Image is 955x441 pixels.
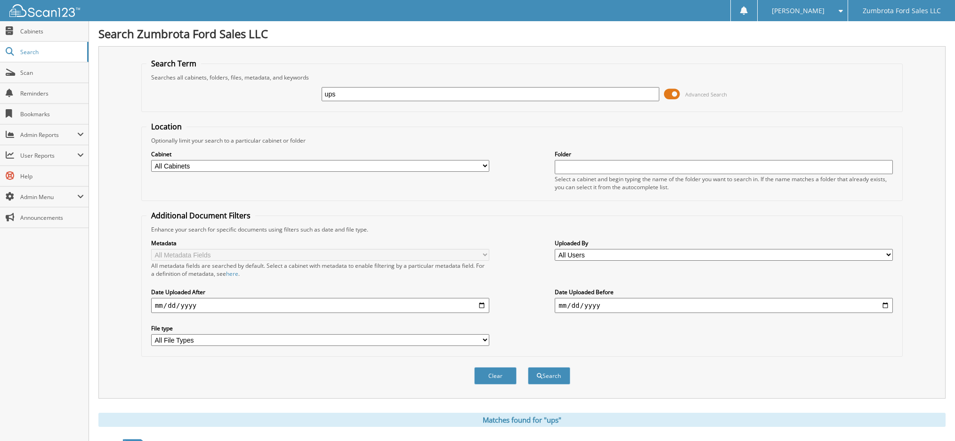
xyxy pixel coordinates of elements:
[146,121,186,132] legend: Location
[98,413,946,427] div: Matches found for "ups"
[685,91,727,98] span: Advanced Search
[555,298,893,313] input: end
[98,26,946,41] h1: Search Zumbrota Ford Sales LLC
[20,131,77,139] span: Admin Reports
[20,152,77,160] span: User Reports
[146,225,898,233] div: Enhance your search for specific documents using filters such as date and file type.
[151,262,489,278] div: All metadata fields are searched by default. Select a cabinet with metadata to enable filtering b...
[151,298,489,313] input: start
[146,58,201,69] legend: Search Term
[20,193,77,201] span: Admin Menu
[555,239,893,247] label: Uploaded By
[151,288,489,296] label: Date Uploaded After
[146,136,898,144] div: Optionally limit your search to a particular cabinet or folder
[20,172,84,180] span: Help
[20,27,84,35] span: Cabinets
[555,288,893,296] label: Date Uploaded Before
[226,270,238,278] a: here
[474,367,517,385] button: Clear
[151,239,489,247] label: Metadata
[20,214,84,222] span: Announcements
[20,110,84,118] span: Bookmarks
[555,150,893,158] label: Folder
[555,175,893,191] div: Select a cabinet and begin typing the name of the folder you want to search in. If the name match...
[863,8,941,14] span: Zumbrota Ford Sales LLC
[146,210,255,221] legend: Additional Document Filters
[146,73,898,81] div: Searches all cabinets, folders, files, metadata, and keywords
[20,48,82,56] span: Search
[151,150,489,158] label: Cabinet
[20,89,84,97] span: Reminders
[772,8,825,14] span: [PERSON_NAME]
[528,367,570,385] button: Search
[20,69,84,77] span: Scan
[9,4,80,17] img: scan123-logo-white.svg
[151,324,489,332] label: File type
